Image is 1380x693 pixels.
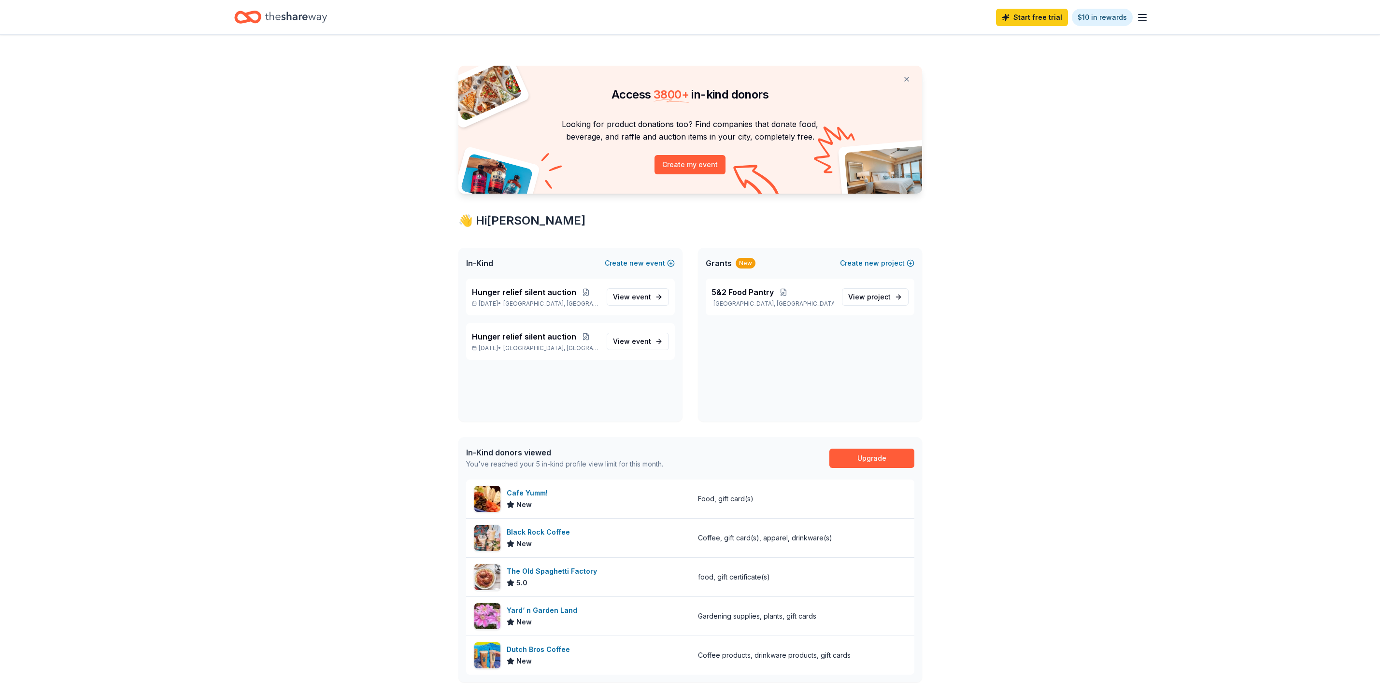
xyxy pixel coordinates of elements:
span: Hunger relief silent auction [472,331,576,342]
img: Image for Yard‘ n Garden Land [474,603,500,629]
img: Curvy arrow [733,165,782,201]
span: 5.0 [516,577,527,589]
img: Pizza [447,60,523,122]
a: $10 in rewards [1072,9,1133,26]
a: View project [842,288,909,306]
img: Image for Dutch Bros Coffee [474,642,500,668]
div: New [736,258,755,269]
a: Home [234,6,327,28]
span: View [613,336,651,347]
div: In-Kind donors viewed [466,447,663,458]
div: Black Rock Coffee [507,526,574,538]
span: new [629,257,644,269]
button: Createnewproject [840,257,914,269]
div: Coffee products, drinkware products, gift cards [698,650,851,661]
span: project [867,293,891,301]
div: Cafe Yumm! [507,487,552,499]
img: Image for Cafe Yumm! [474,486,500,512]
span: Hunger relief silent auction [472,286,576,298]
span: New [516,538,532,550]
span: New [516,616,532,628]
div: Dutch Bros Coffee [507,644,574,655]
span: [GEOGRAPHIC_DATA], [GEOGRAPHIC_DATA] [503,344,598,352]
span: Access in-kind donors [612,87,768,101]
button: Createnewevent [605,257,675,269]
div: Coffee, gift card(s), apparel, drinkware(s) [698,532,832,544]
a: View event [607,288,669,306]
span: 5&2 Food Pantry [711,286,774,298]
a: Start free trial [996,9,1068,26]
span: [GEOGRAPHIC_DATA], [GEOGRAPHIC_DATA] [503,300,598,308]
span: Grants [706,257,732,269]
img: Image for Black Rock Coffee [474,525,500,551]
div: Yard‘ n Garden Land [507,605,581,616]
div: Gardening supplies, plants, gift cards [698,610,816,622]
div: food, gift certificate(s) [698,571,770,583]
img: Image for The Old Spaghetti Factory [474,564,500,590]
span: In-Kind [466,257,493,269]
p: [GEOGRAPHIC_DATA], [GEOGRAPHIC_DATA] [711,300,834,308]
p: Looking for product donations too? Find companies that donate food, beverage, and raffle and auct... [470,118,911,143]
span: new [865,257,879,269]
p: [DATE] • [472,344,599,352]
div: The Old Spaghetti Factory [507,566,601,577]
span: View [613,291,651,303]
button: Create my event [654,155,726,174]
span: New [516,655,532,667]
p: [DATE] • [472,300,599,308]
span: View [848,291,891,303]
a: Upgrade [829,449,914,468]
a: View event [607,333,669,350]
span: event [632,337,651,345]
span: event [632,293,651,301]
span: New [516,499,532,510]
div: 👋 Hi [PERSON_NAME] [458,213,922,228]
div: Food, gift card(s) [698,493,754,505]
span: 3800 + [654,87,689,101]
div: You've reached your 5 in-kind profile view limit for this month. [466,458,663,470]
